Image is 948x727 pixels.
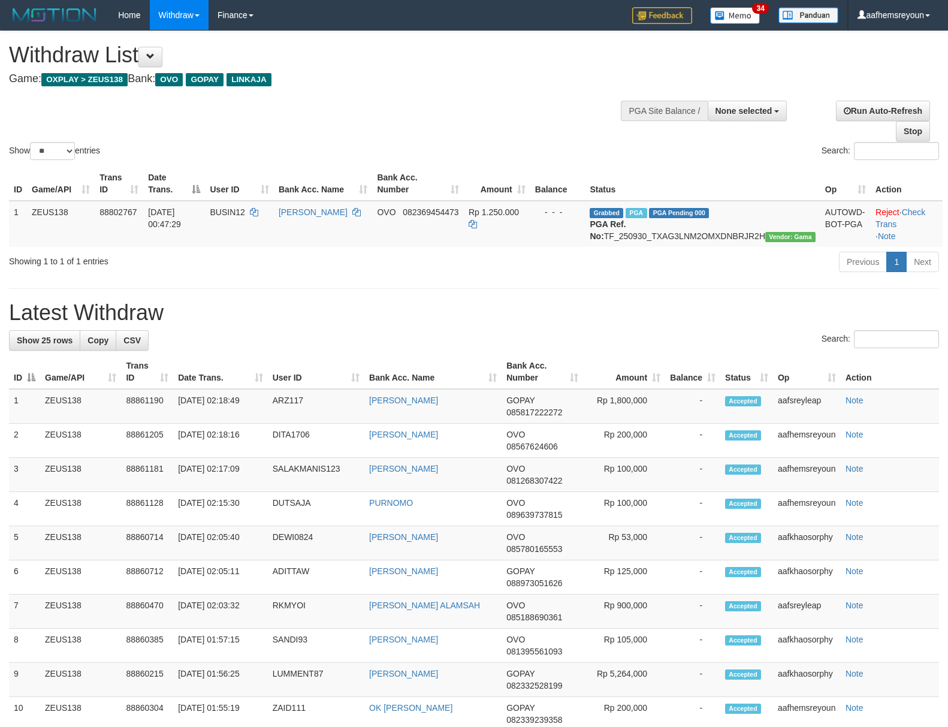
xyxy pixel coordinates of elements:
[173,560,267,595] td: [DATE] 02:05:11
[268,560,364,595] td: ADITTAW
[506,510,562,520] span: Copy 089639737815 to clipboard
[585,167,820,201] th: Status
[773,492,841,526] td: aafhemsreyoun
[173,458,267,492] td: [DATE] 02:17:09
[621,101,707,121] div: PGA Site Balance /
[268,458,364,492] td: SALAKMANIS123
[121,663,173,697] td: 88860215
[506,476,562,485] span: Copy 081268307422 to clipboard
[583,595,665,629] td: Rp 900,000
[583,629,665,663] td: Rp 105,000
[268,629,364,663] td: SANDI93
[846,703,864,713] a: Note
[173,424,267,458] td: [DATE] 02:18:16
[506,544,562,554] span: Copy 085780165553 to clipboard
[9,458,40,492] td: 3
[403,207,458,217] span: Copy 082369454473 to clipboard
[649,208,709,218] span: PGA Pending
[369,566,438,576] a: [PERSON_NAME]
[227,73,271,86] span: LINKAJA
[369,601,480,610] a: [PERSON_NAME] ALAMSAH
[506,408,562,417] span: Copy 085817222272 to clipboard
[773,526,841,560] td: aafkhaosorphy
[9,73,620,85] h4: Game: Bank:
[725,704,761,714] span: Accepted
[121,389,173,424] td: 88861190
[506,430,525,439] span: OVO
[40,560,121,595] td: ZEUS138
[40,663,121,697] td: ZEUS138
[583,663,665,697] td: Rp 5,264,000
[121,629,173,663] td: 88860385
[665,526,720,560] td: -
[268,424,364,458] td: DITA1706
[846,601,864,610] a: Note
[9,301,939,325] h1: Latest Withdraw
[506,442,558,451] span: Copy 08567624606 to clipboard
[9,201,27,247] td: 1
[274,167,373,201] th: Bank Acc. Name: activate to sort column ascending
[121,526,173,560] td: 88860714
[506,647,562,656] span: Copy 081395561093 to clipboard
[99,207,137,217] span: 88802767
[752,3,768,14] span: 34
[708,101,787,121] button: None selected
[665,629,720,663] td: -
[173,492,267,526] td: [DATE] 02:15:30
[530,167,585,201] th: Balance
[9,167,27,201] th: ID
[773,595,841,629] td: aafsreyleap
[846,566,864,576] a: Note
[40,389,121,424] td: ZEUS138
[896,121,930,141] a: Stop
[40,595,121,629] td: ZEUS138
[121,492,173,526] td: 88861128
[773,663,841,697] td: aafkhaosorphy
[369,703,452,713] a: OK [PERSON_NAME]
[116,330,149,351] a: CSV
[121,458,173,492] td: 88861181
[725,430,761,441] span: Accepted
[268,355,364,389] th: User ID: activate to sort column ascending
[875,207,925,229] a: Check Trans
[41,73,128,86] span: OXPLAY > ZEUS138
[773,458,841,492] td: aafhemsreyoun
[665,560,720,595] td: -
[720,355,773,389] th: Status: activate to sort column ascending
[590,219,626,241] b: PGA Ref. No:
[268,389,364,424] td: ARZ117
[506,566,535,576] span: GOPAY
[9,142,100,160] label: Show entries
[846,430,864,439] a: Note
[155,73,183,86] span: OVO
[364,355,502,389] th: Bank Acc. Name: activate to sort column ascending
[173,526,267,560] td: [DATE] 02:05:40
[121,355,173,389] th: Trans ID: activate to sort column ascending
[583,389,665,424] td: Rp 1,800,000
[725,464,761,475] span: Accepted
[502,355,582,389] th: Bank Acc. Number: activate to sort column ascending
[40,424,121,458] td: ZEUS138
[173,355,267,389] th: Date Trans.: activate to sort column ascending
[9,492,40,526] td: 4
[875,207,899,217] a: Reject
[846,669,864,678] a: Note
[506,613,562,622] span: Copy 085188690361 to clipboard
[773,355,841,389] th: Op: activate to sort column ascending
[27,167,95,201] th: Game/API: activate to sort column ascending
[121,595,173,629] td: 88860470
[665,663,720,697] td: -
[710,7,760,24] img: Button%20Memo.svg
[377,207,395,217] span: OVO
[506,601,525,610] span: OVO
[846,635,864,644] a: Note
[506,532,525,542] span: OVO
[585,201,820,247] td: TF_250930_TXAG3LNM2OMXDNBRJR2H
[715,106,772,116] span: None selected
[839,252,887,272] a: Previous
[268,526,364,560] td: DEWI0824
[506,498,525,508] span: OVO
[846,532,864,542] a: Note
[9,330,80,351] a: Show 25 rows
[725,601,761,611] span: Accepted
